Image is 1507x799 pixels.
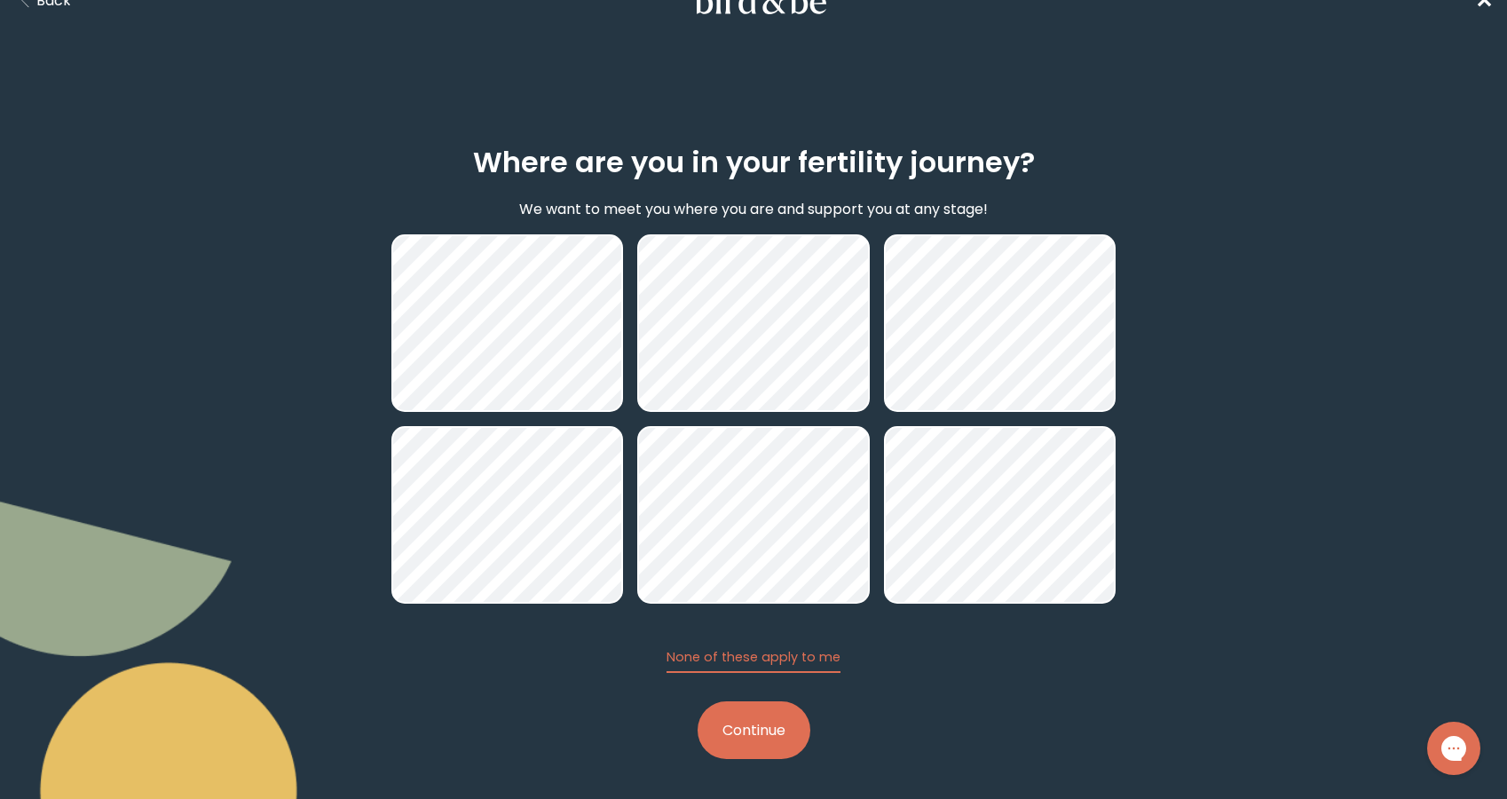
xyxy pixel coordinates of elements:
button: Continue [698,701,810,759]
p: We want to meet you where you are and support you at any stage! [519,198,988,220]
button: None of these apply to me [667,648,840,673]
h2: Where are you in your fertility journey? [473,141,1035,184]
iframe: Gorgias live chat messenger [1418,716,1489,781]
